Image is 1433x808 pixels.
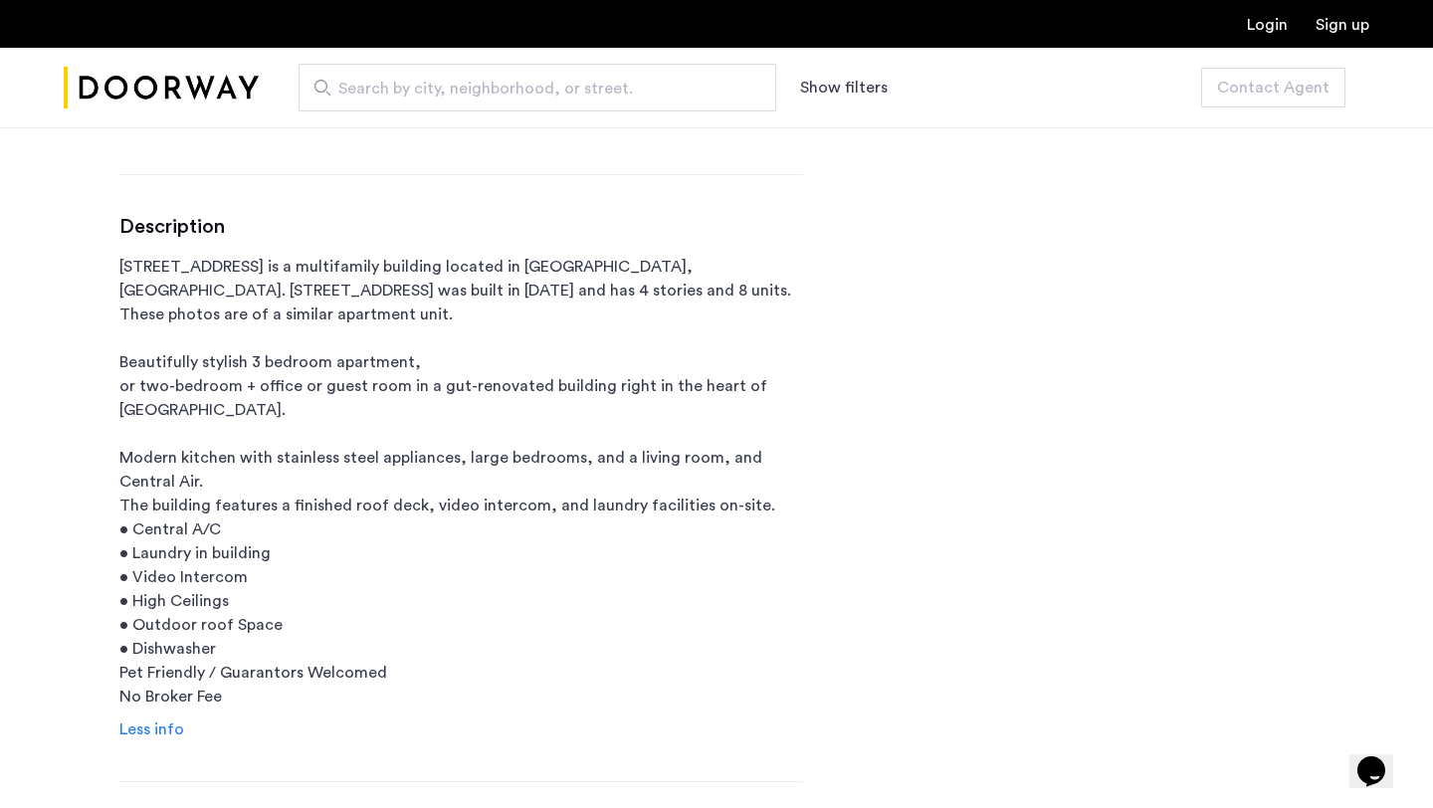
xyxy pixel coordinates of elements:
img: logo [64,51,259,125]
a: Login [1247,17,1288,33]
a: Read info [119,717,184,741]
input: Apartment Search [299,64,776,111]
iframe: chat widget [1349,728,1413,788]
p: [STREET_ADDRESS] is a multifamily building located in [GEOGRAPHIC_DATA], [GEOGRAPHIC_DATA]. [STRE... [119,255,803,708]
span: Search by city, neighborhood, or street. [338,77,720,101]
a: Cazamio Logo [64,51,259,125]
span: Less info [119,721,184,737]
button: Show or hide filters [800,76,888,100]
button: button [1201,68,1345,107]
a: Registration [1316,17,1369,33]
h3: Description [119,215,803,239]
span: Contact Agent [1217,76,1330,100]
